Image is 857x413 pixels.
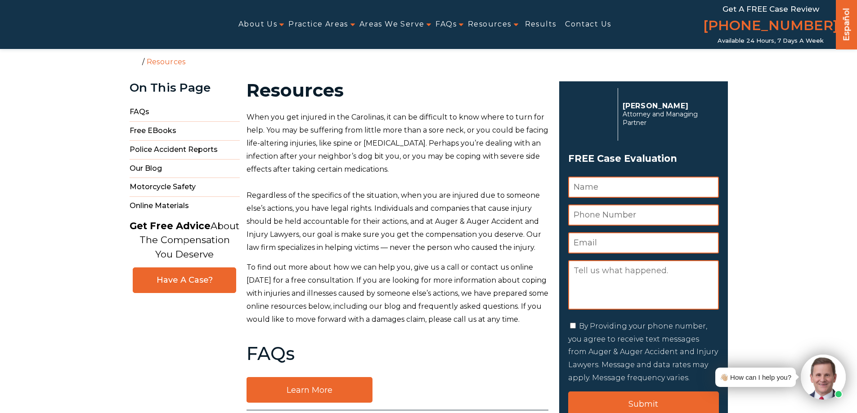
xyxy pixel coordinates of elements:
a: FAQs [435,14,457,35]
a: Resources [468,14,512,35]
span: Free eBooks [130,122,240,141]
img: Auger & Auger Accident and Injury Lawyers Logo [5,14,146,36]
label: By Providing your phone number, you agree to receive text messages from Auger & Auger Accident an... [568,322,718,382]
p: [PERSON_NAME] [623,102,714,110]
a: Areas We Serve [359,14,425,35]
span: Have A Case? [142,275,227,285]
p: When you get injured in the Carolinas, it can be difficult to know where to turn for help. You ma... [247,111,548,176]
span: Online Materials [130,197,240,215]
p: To find out more about how we can help you, give us a call or contact us online [DATE] for a free... [247,261,548,326]
div: On This Page [130,81,240,94]
span: Police Accident Reports [130,141,240,160]
span: Our Blog [130,160,240,178]
strong: Get Free Advice [130,220,211,231]
h1: Resources [247,81,548,99]
a: Home [132,57,140,65]
a: Have A Case? [133,267,236,293]
h2: FAQs [247,344,548,364]
div: 👋🏼 How can I help you? [720,371,791,383]
span: Get a FREE Case Review [722,4,819,13]
a: Results [525,14,556,35]
a: About Us [238,14,277,35]
span: Learn More [287,386,332,394]
p: Regardless of the specifics of the situation, when you are injured due to someone else’s actions,... [247,189,548,254]
span: Available 24 Hours, 7 Days a Week [718,37,824,44]
a: Contact Us [565,14,611,35]
input: Phone Number [568,204,719,226]
span: Motorcycle Safety [130,178,240,197]
input: Name [568,177,719,198]
span: FREE Case Evaluation [568,150,719,167]
a: Learn More [247,377,372,403]
span: FAQs [130,103,240,122]
img: Intaker widget Avatar [801,355,846,400]
input: Email [568,232,719,253]
li: Resources [144,58,188,66]
a: [PHONE_NUMBER] [703,16,838,37]
a: Practice Areas [288,14,348,35]
img: Herbert Auger [568,92,613,137]
p: About The Compensation You Deserve [130,219,239,262]
span: Attorney and Managing Partner [623,110,714,127]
